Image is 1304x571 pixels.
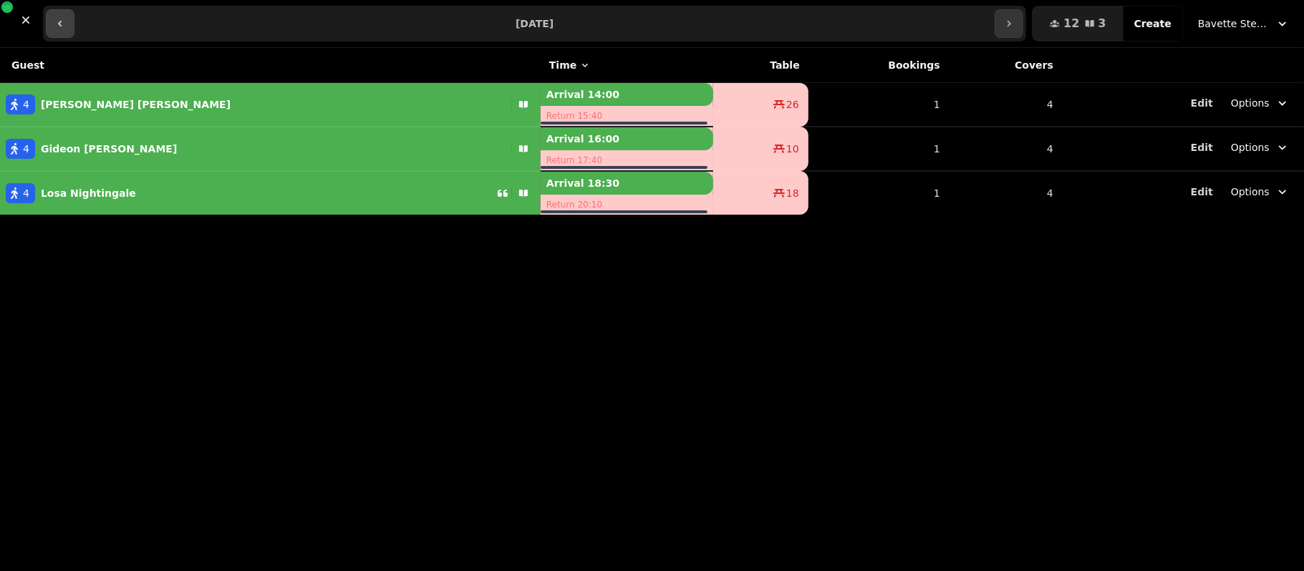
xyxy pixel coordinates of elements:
span: Options [1231,140,1270,155]
p: [PERSON_NAME] [PERSON_NAME] [41,97,231,112]
span: Options [1231,96,1270,110]
td: 4 [949,83,1062,127]
span: 4 [23,186,29,200]
button: Options [1222,135,1298,160]
button: Bavette Steakhouse - [PERSON_NAME] [1189,11,1298,36]
span: 4 [23,97,29,112]
span: Bavette Steakhouse - [PERSON_NAME] [1198,16,1270,31]
span: 4 [23,142,29,156]
button: 123 [1033,6,1123,41]
td: 1 [808,127,949,171]
button: Options [1222,179,1298,205]
span: Create [1134,19,1172,29]
button: Create [1123,6,1183,41]
p: Arrival 14:00 [541,83,713,106]
td: 4 [949,171,1062,215]
span: 12 [1063,18,1079,29]
span: 26 [786,97,799,112]
p: Arrival 18:30 [541,172,713,195]
span: Time [549,58,576,72]
p: Return 15:40 [541,106,713,126]
span: Options [1231,185,1270,199]
p: Return 20:10 [541,195,713,215]
span: 18 [786,186,799,200]
td: 4 [949,127,1062,171]
span: 10 [786,142,799,156]
button: Edit [1191,96,1213,110]
span: Edit [1191,142,1213,152]
p: Gideon [PERSON_NAME] [41,142,177,156]
p: Losa Nightingale [41,186,136,200]
th: Bookings [808,48,949,83]
button: Edit [1191,140,1213,155]
span: Edit [1191,98,1213,108]
th: Covers [949,48,1062,83]
button: Time [549,58,591,72]
td: 1 [808,83,949,127]
span: 3 [1098,18,1106,29]
button: Edit [1191,185,1213,199]
th: Table [713,48,808,83]
span: Edit [1191,187,1213,197]
td: 1 [808,171,949,215]
p: Return 17:40 [541,150,713,170]
p: Arrival 16:00 [541,127,713,150]
button: Options [1222,90,1298,116]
